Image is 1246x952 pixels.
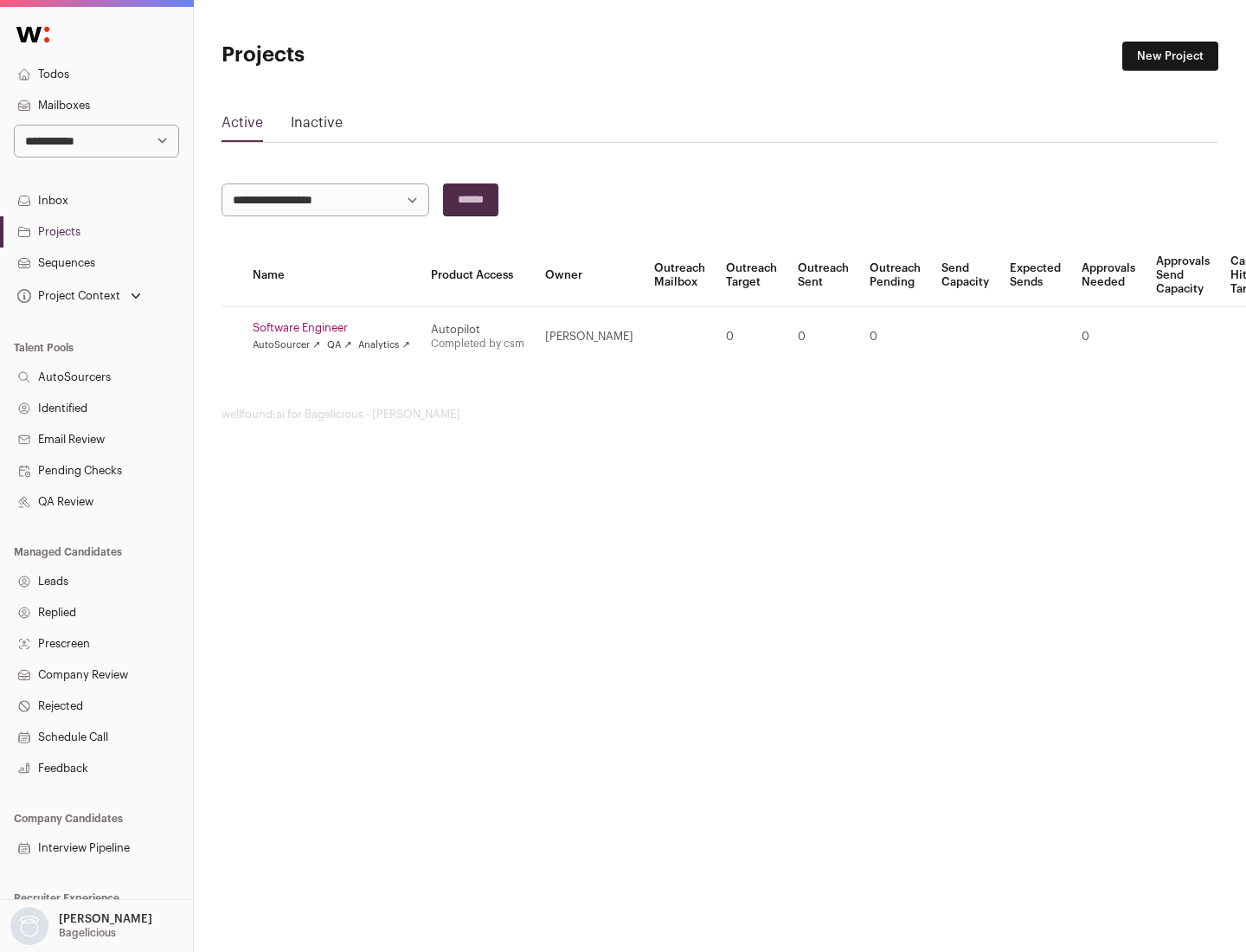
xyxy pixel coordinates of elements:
[14,289,120,303] div: Project Context
[10,907,48,945] img: nopic.png
[222,408,1218,421] footer: wellfound:ai for Bagelicious - [PERSON_NAME]
[787,244,859,307] th: Outreach Sent
[644,244,716,307] th: Outreach Mailbox
[327,338,351,352] a: QA ↗
[535,244,644,307] th: Owner
[716,244,787,307] th: Outreach Target
[931,244,999,307] th: Send Capacity
[1146,244,1220,307] th: Approvals Send Capacity
[1071,244,1146,307] th: Approvals Needed
[999,244,1071,307] th: Expected Sends
[787,307,859,367] td: 0
[859,307,931,367] td: 0
[859,244,931,307] th: Outreach Pending
[253,338,320,352] a: AutoSourcer ↗
[59,926,116,940] p: Bagelicious
[716,307,787,367] td: 0
[14,284,145,308] button: Open dropdown
[7,907,156,945] button: Open dropdown
[59,912,152,926] p: [PERSON_NAME]
[222,42,554,69] h1: Projects
[222,113,263,140] a: Active
[1122,42,1218,71] a: New Project
[535,307,644,367] td: [PERSON_NAME]
[421,244,535,307] th: Product Access
[7,17,59,52] img: Wellfound
[253,321,410,335] a: Software Engineer
[431,323,524,337] div: Autopilot
[358,338,409,352] a: Analytics ↗
[431,338,524,349] a: Completed by csm
[242,244,421,307] th: Name
[291,113,343,140] a: Inactive
[1071,307,1146,367] td: 0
